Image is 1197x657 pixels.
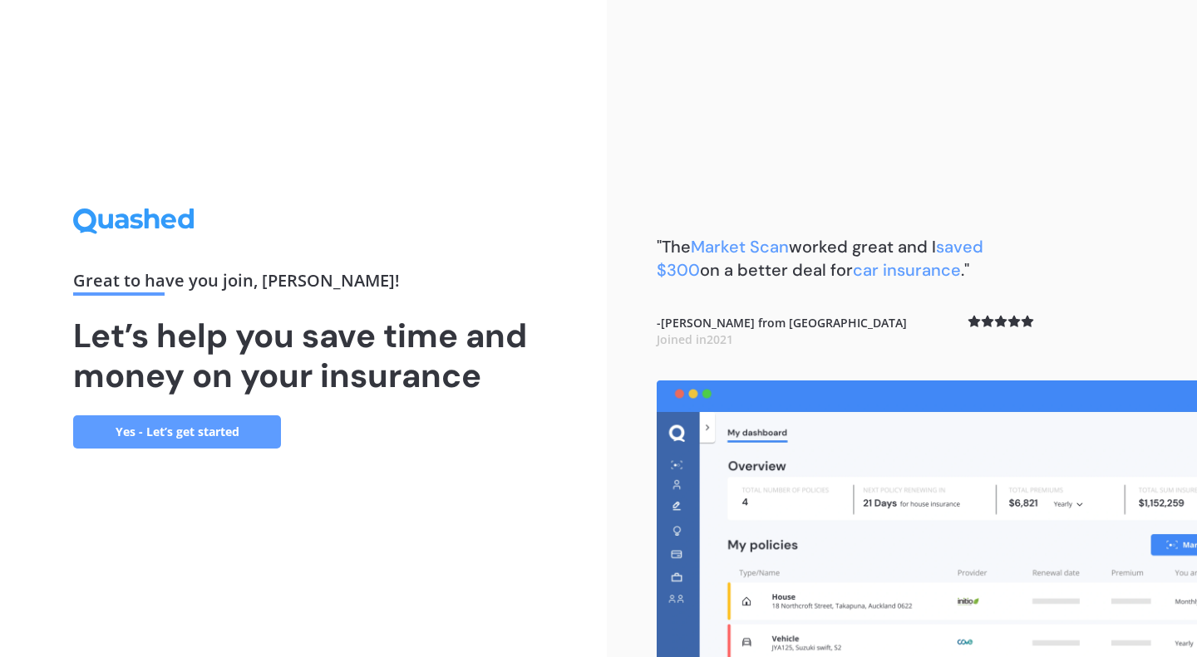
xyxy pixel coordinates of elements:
[853,259,961,281] span: car insurance
[73,272,534,296] div: Great to have you join , [PERSON_NAME] !
[691,236,789,257] span: Market Scan
[657,380,1197,657] img: dashboard.webp
[73,316,534,395] h1: Let’s help you save time and money on your insurance
[657,331,733,347] span: Joined in 2021
[73,415,281,449] a: Yes - Let’s get started
[657,315,907,347] b: - [PERSON_NAME] from [GEOGRAPHIC_DATA]
[657,236,983,281] span: saved $300
[657,236,983,281] b: "The worked great and I on a better deal for ."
